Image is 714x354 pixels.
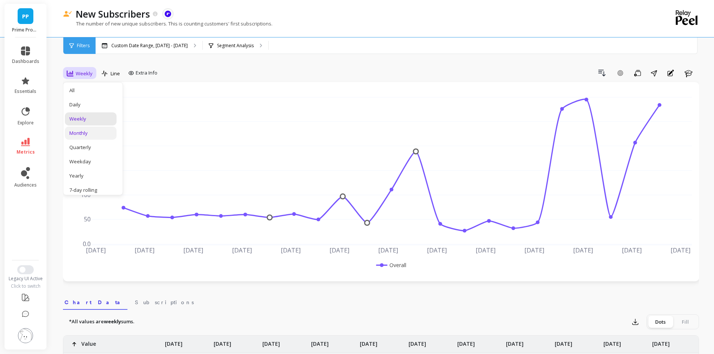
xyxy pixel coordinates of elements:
div: Quarterly [69,144,112,151]
p: [DATE] [165,336,183,348]
span: dashboards [12,58,39,64]
p: [DATE] [506,336,524,348]
img: api.recharge.svg [165,10,171,17]
p: [DATE] [214,336,231,348]
p: [DATE] [457,336,475,348]
span: PP [22,12,29,21]
img: profile picture [18,328,33,343]
div: Fill [673,316,698,328]
div: 7-day rolling [69,187,112,194]
p: [DATE] [652,336,670,348]
span: metrics [16,149,35,155]
p: New Subscribers [76,7,150,20]
span: Chart Data [64,299,126,306]
p: The number of new unique subscribers. This is counting customers' first subscriptions. [63,20,272,27]
span: Line [111,70,120,77]
p: [DATE] [262,336,280,348]
div: Daily [69,101,112,108]
div: Weekday [69,158,112,165]
span: Weekly [76,70,93,77]
p: [DATE] [311,336,329,348]
p: [DATE] [555,336,572,348]
div: Yearly [69,172,112,179]
p: [DATE] [409,336,426,348]
span: essentials [15,88,36,94]
p: Custom Date Range, [DATE] - [DATE] [111,43,188,49]
p: [DATE] [360,336,377,348]
div: Legacy UI Active [4,276,47,282]
span: Subscriptions [135,299,194,306]
button: Switch to New UI [17,265,34,274]
p: Segment Analysis [217,43,254,49]
div: Weekly [69,115,112,122]
span: explore [18,120,34,126]
p: Value [81,336,96,348]
nav: Tabs [63,293,699,310]
div: Dots [648,316,673,328]
span: audiences [14,182,37,188]
img: header icon [63,11,72,17]
p: [DATE] [603,336,621,348]
strong: weekly [104,318,121,325]
span: Filters [77,43,90,49]
div: Monthly [69,130,112,137]
div: Click to switch [4,283,47,289]
span: Extra Info [136,69,157,77]
p: Prime Prometics™ [12,27,39,33]
div: All [69,87,112,94]
p: *All values are sums. [69,318,134,326]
